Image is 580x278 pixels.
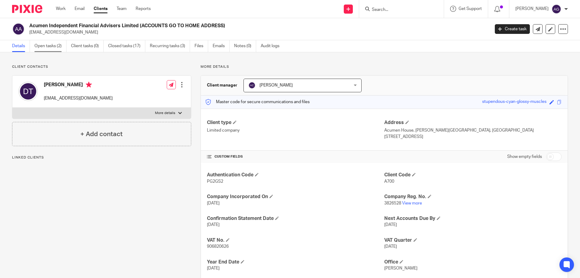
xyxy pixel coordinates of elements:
h4: CUSTOM FIELDS [207,154,384,159]
span: [DATE] [384,244,397,249]
p: Master code for secure communications and files [205,99,310,105]
span: [DATE] [207,201,220,205]
p: [EMAIL_ADDRESS][DOMAIN_NAME] [29,29,486,35]
img: svg%3E [12,23,25,35]
img: svg%3E [248,82,256,89]
h4: Authentication Code [207,172,384,178]
a: Details [12,40,30,52]
div: stupendous-cyan-glossy-muscles [482,99,546,106]
p: Client contacts [12,64,191,69]
a: Work [56,6,66,12]
a: Team [117,6,127,12]
h4: Next Accounts Due By [384,215,562,222]
a: Open tasks (2) [34,40,66,52]
p: [EMAIL_ADDRESS][DOMAIN_NAME] [44,95,113,101]
h2: Acumen Independent Financial Advisers Limited (ACCOUNTS GO TO HOME ADDRESS) [29,23,395,29]
span: A700 [384,179,394,184]
span: [PERSON_NAME] [259,83,293,87]
span: [DATE] [207,223,220,227]
h4: [PERSON_NAME] [44,82,113,89]
span: [DATE] [384,223,397,227]
p: Limited company [207,127,384,133]
label: Show empty fields [507,154,542,160]
a: Clients [94,6,108,12]
i: Primary [86,82,92,88]
h3: Client manager [207,82,237,88]
span: Get Support [459,7,482,11]
a: Email [75,6,85,12]
a: Emails [213,40,230,52]
a: Client tasks (0) [71,40,104,52]
p: [PERSON_NAME] [515,6,549,12]
h4: Address [384,119,562,126]
span: [PERSON_NAME] [384,266,417,270]
p: Acumen House, [PERSON_NAME][GEOGRAPHIC_DATA], [GEOGRAPHIC_DATA] [384,127,562,133]
span: 906820626 [207,244,229,249]
span: [DATE] [207,266,220,270]
a: View more [402,201,422,205]
p: More details [201,64,568,69]
img: svg%3E [552,4,561,14]
span: PG2GS2 [207,179,223,184]
a: Recurring tasks (3) [150,40,190,52]
h4: Client Code [384,172,562,178]
p: More details [155,111,175,116]
h4: VAT Quarter [384,237,562,244]
h4: Year End Date [207,259,384,265]
a: Notes (0) [234,40,256,52]
a: Create task [495,24,530,34]
h4: Company Reg. No. [384,194,562,200]
img: Pixie [12,5,42,13]
h4: VAT No. [207,237,384,244]
a: Closed tasks (17) [108,40,145,52]
input: Search [371,7,426,13]
a: Reports [136,6,151,12]
h4: + Add contact [80,129,123,139]
p: [STREET_ADDRESS] [384,134,562,140]
span: 3826528 [384,201,401,205]
h4: Company Incorporated On [207,194,384,200]
img: svg%3E [18,82,38,101]
a: Files [195,40,208,52]
p: Linked clients [12,155,191,160]
h4: Confirmation Statement Date [207,215,384,222]
h4: Client type [207,119,384,126]
h4: Office [384,259,562,265]
a: Audit logs [261,40,284,52]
